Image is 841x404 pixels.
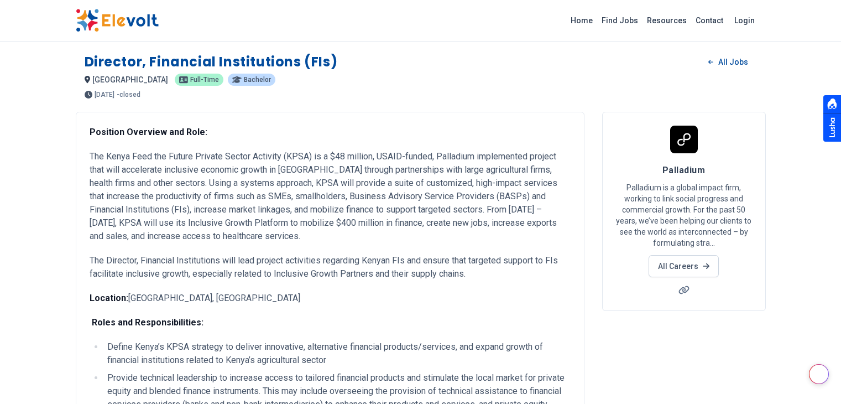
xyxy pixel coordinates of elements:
[85,53,338,71] h1: Director, Financial Institutions (FIs)
[616,182,752,248] p: Palladium is a global impact firm, working to link social progress and commercial growth. For the...
[95,91,114,98] span: [DATE]
[728,9,761,32] a: Login
[244,76,271,83] span: Bachelor
[90,127,207,137] strong: Position Overview and Role:
[670,126,698,153] img: Palladium
[104,340,571,367] li: Define Kenya’s KPSA strategy to deliver innovative, alternative financial products/services, and ...
[649,255,719,277] a: All Careers
[76,9,159,32] img: Elevolt
[92,317,203,328] strong: Roles and Responsibilities:
[566,12,597,29] a: Home
[699,54,756,70] a: All Jobs
[90,150,571,243] p: The Kenya Feed the Future Private Sector Activity (KPSA) is a $48 million, USAID-funded, Palladiu...
[90,292,571,305] p: [GEOGRAPHIC_DATA], [GEOGRAPHIC_DATA]
[90,293,128,303] strong: Location:
[92,75,168,84] span: [GEOGRAPHIC_DATA]
[691,12,728,29] a: Contact
[117,91,140,98] p: - closed
[90,254,571,281] p: The Director, Financial Institutions will lead project activities regarding Kenyan FIs and ensure...
[190,76,219,83] span: Full-time
[642,12,691,29] a: Resources
[662,165,705,175] span: Palladium
[597,12,642,29] a: Find Jobs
